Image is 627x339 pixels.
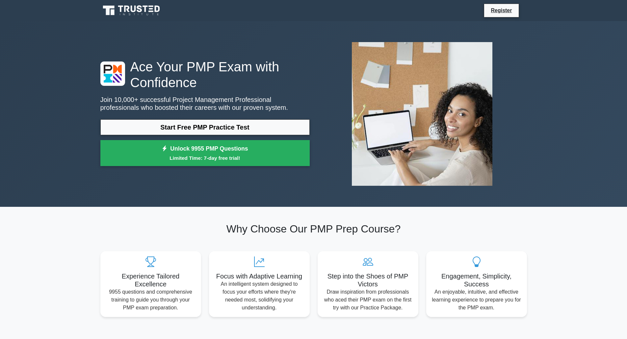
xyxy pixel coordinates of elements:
[106,272,196,288] h5: Experience Tailored Excellence
[214,272,304,280] h5: Focus with Adaptive Learning
[323,288,413,312] p: Draw inspiration from professionals who aced their PMP exam on the first try with our Practice Pa...
[431,288,522,312] p: An enjoyable, intuitive, and effective learning experience to prepare you for the PMP exam.
[323,272,413,288] h5: Step into the Shoes of PMP Victors
[100,119,310,135] a: Start Free PMP Practice Test
[487,6,516,14] a: Register
[100,96,310,111] p: Join 10,000+ successful Project Management Professional professionals who boosted their careers w...
[100,140,310,166] a: Unlock 9955 PMP QuestionsLimited Time: 7-day free trial!
[100,59,310,90] h1: Ace Your PMP Exam with Confidence
[100,223,527,235] h2: Why Choose Our PMP Prep Course?
[214,280,304,312] p: An intelligent system designed to focus your efforts where they're needed most, solidifying your ...
[109,154,301,162] small: Limited Time: 7-day free trial!
[431,272,522,288] h5: Engagement, Simplicity, Success
[106,288,196,312] p: 9955 questions and comprehensive training to guide you through your PMP exam preparation.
